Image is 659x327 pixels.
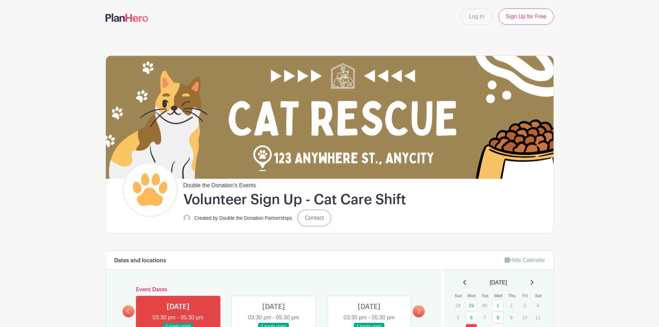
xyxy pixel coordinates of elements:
[492,300,504,311] a: 1
[114,257,166,264] h6: Dates and locations
[465,292,479,299] th: Mon
[490,279,507,287] span: [DATE]
[519,300,530,311] p: 3
[183,191,406,208] h1: Volunteer Sign Up - Cat Care Shift
[106,56,553,179] img: Cat%20Rescue.png
[452,292,465,299] th: Sun
[498,8,553,25] a: Sign Up for Free
[479,300,490,311] p: 30
[492,312,504,323] a: 8
[479,312,490,323] p: 7
[452,312,464,323] p: 5
[505,300,517,311] p: 2
[532,312,543,323] p: 11
[183,179,256,190] span: Double the Donation's Events
[460,8,493,25] a: Log In
[505,312,517,323] p: 9
[194,215,292,221] small: Created by Double the Donation Partnerships
[466,312,477,323] a: 6
[505,292,519,299] th: Thu
[466,300,477,311] a: 29
[298,210,331,226] a: Contact
[452,300,464,311] p: 28
[519,312,530,323] p: 10
[532,300,543,311] p: 4
[183,215,190,221] img: default-ce2991bfa6775e67f084385cd625a349d9dcbb7a52a09fb2fda1e96e2d18dcdb.png
[106,13,148,22] img: logo-507f7623f17ff9eddc593b1ce0a138ce2505c220e1c5a4e2b4648c50719b7d32.svg
[532,292,545,299] th: Sat
[492,292,505,299] th: Wed
[519,292,532,299] th: Fri
[505,257,545,263] a: Hide Calendar
[135,287,413,293] h6: Event Dates
[124,164,176,216] img: cat-paw-200x200.png
[478,292,492,299] th: Tue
